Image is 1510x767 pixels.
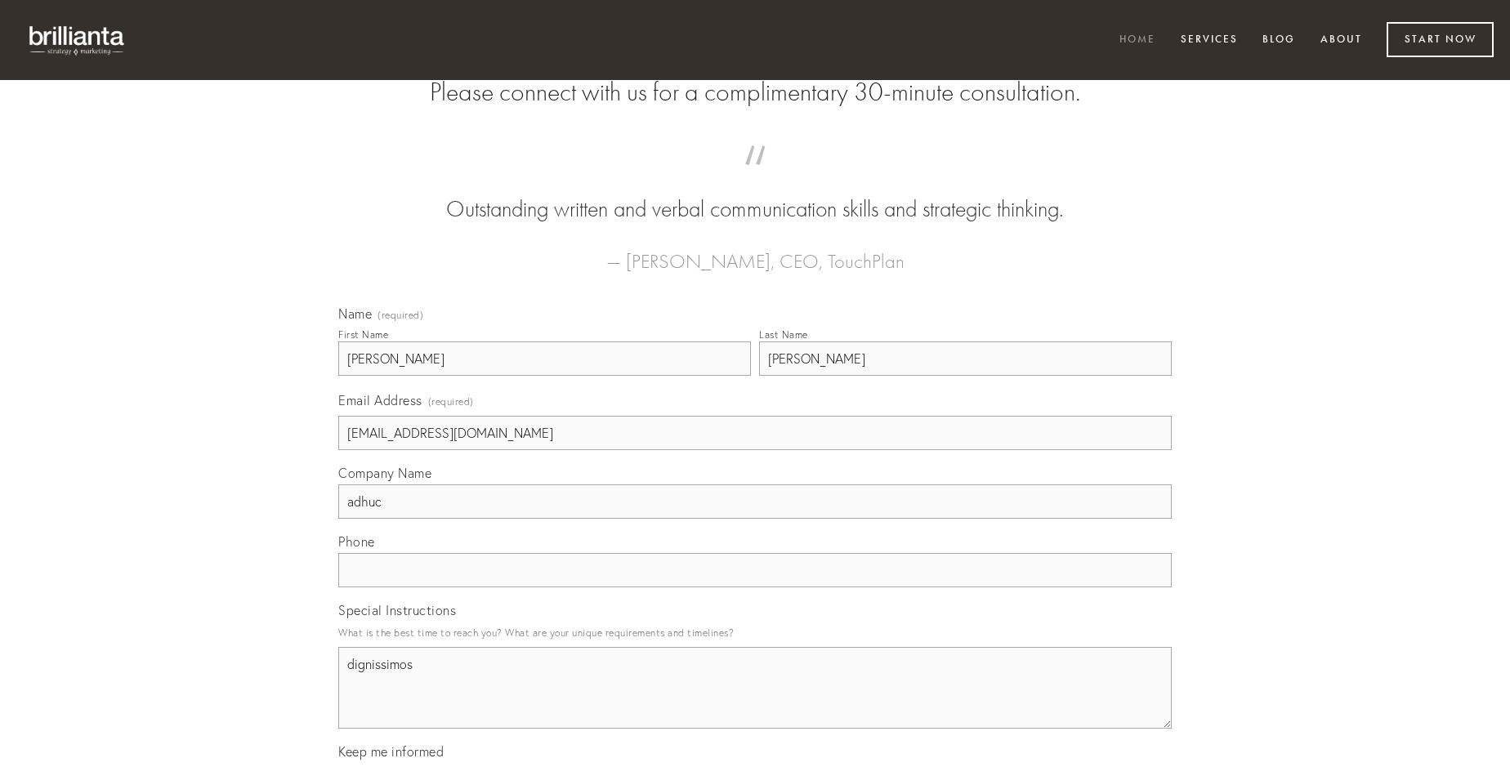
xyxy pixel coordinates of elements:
[338,77,1172,108] h2: Please connect with us for a complimentary 30-minute consultation.
[364,162,1146,225] blockquote: Outstanding written and verbal communication skills and strategic thinking.
[364,225,1146,278] figcaption: — [PERSON_NAME], CEO, TouchPlan
[338,392,422,408] span: Email Address
[1109,27,1166,54] a: Home
[364,162,1146,194] span: “
[16,16,139,64] img: brillianta - research, strategy, marketing
[338,328,388,341] div: First Name
[1252,27,1306,54] a: Blog
[338,533,375,550] span: Phone
[338,305,372,322] span: Name
[377,310,423,320] span: (required)
[1387,22,1494,57] a: Start Now
[338,743,444,760] span: Keep me informed
[1170,27,1249,54] a: Services
[1310,27,1373,54] a: About
[759,328,808,341] div: Last Name
[428,390,474,412] span: (required)
[338,465,431,481] span: Company Name
[338,622,1172,644] p: What is the best time to reach you? What are your unique requirements and timelines?
[338,602,456,618] span: Special Instructions
[338,647,1172,729] textarea: dignissimos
